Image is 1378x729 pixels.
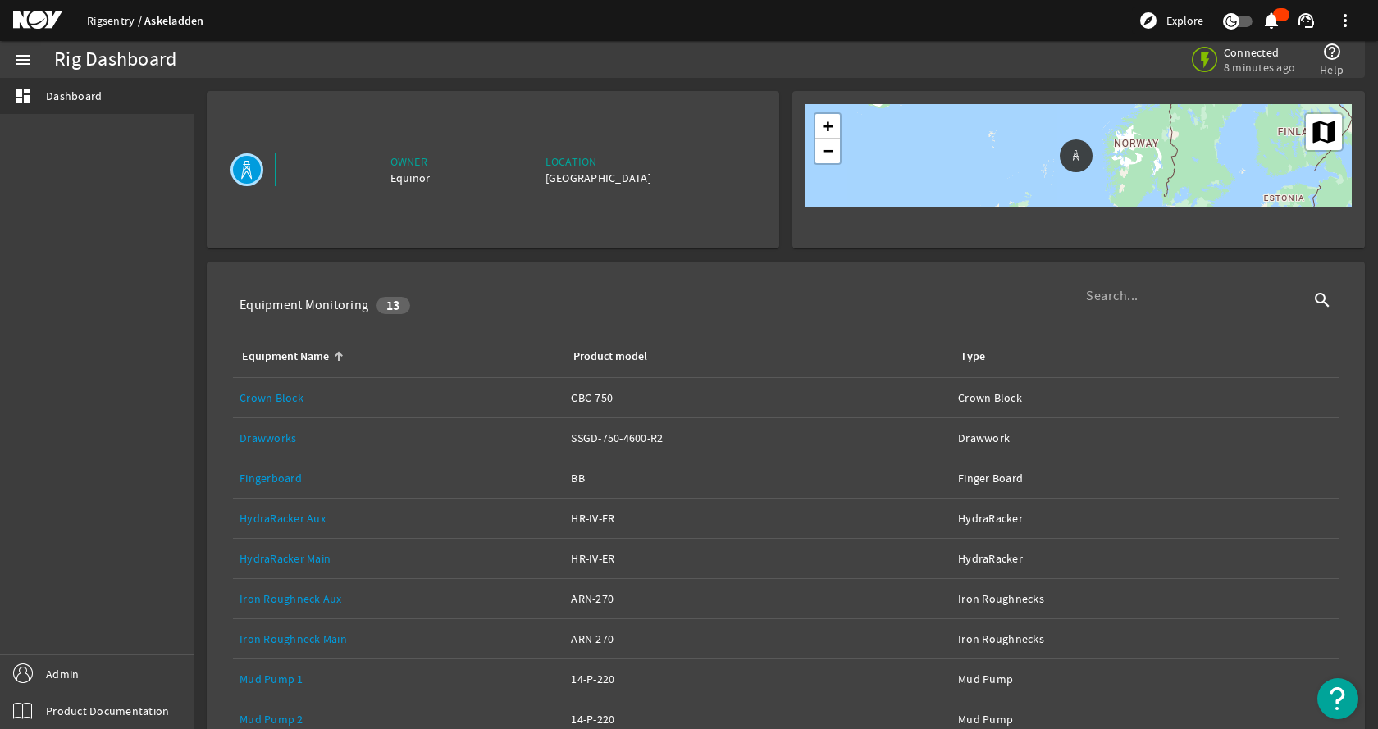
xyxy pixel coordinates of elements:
[571,470,945,486] div: BB
[571,499,945,538] a: HR-IV-ER
[242,348,329,366] div: Equipment Name
[240,297,368,313] div: Equipment Monitoring
[958,711,1332,727] div: Mud Pump
[571,378,945,417] a: CBC-750
[240,619,558,658] a: Iron Roughneck Main
[958,671,1332,687] div: Mud Pump
[545,170,651,186] div: [GEOGRAPHIC_DATA]
[958,631,1332,647] div: Iron Roughnecks
[545,153,651,170] div: Location
[240,378,558,417] a: Crown Block
[958,378,1332,417] a: Crown Block
[571,390,945,406] div: CBC-750
[1320,62,1344,78] span: Help
[958,390,1332,406] div: Crown Block
[815,139,840,163] a: Zoom out
[960,348,985,366] div: Type
[1166,12,1203,29] span: Explore
[1322,42,1342,62] mat-icon: help_outline
[571,550,945,567] div: HR-IV-ER
[958,348,1326,366] div: Type
[390,153,431,170] div: Owner
[958,510,1332,526] div: HydraRacker
[1132,7,1210,34] button: Explore
[1224,60,1295,75] span: 8 minutes ago
[240,418,558,458] a: Drawworks
[240,551,331,566] a: HydraRacker Main
[571,671,945,687] div: 14-P-220
[1086,286,1309,306] input: Search...
[46,666,79,682] span: Admin
[571,430,945,446] div: SSGD-750-4600-R2
[958,499,1332,538] a: HydraRacker
[571,711,945,727] div: 14-P-220
[1312,290,1332,310] i: search
[240,712,303,727] a: Mud Pump 2
[823,116,834,136] span: +
[1296,11,1316,30] mat-icon: support_agent
[958,418,1332,458] a: Drawwork
[958,619,1332,658] a: Iron Roughnecks
[13,86,33,106] mat-icon: dashboard
[13,50,33,70] mat-icon: menu
[573,348,647,366] div: Product model
[571,458,945,498] a: BB
[571,510,945,526] div: HR-IV-ER
[240,672,303,686] a: Mud Pump 1
[571,418,945,458] a: SSGD-750-4600-R2
[958,579,1332,618] a: Iron Roughnecks
[240,471,302,485] a: Fingerboard
[46,703,169,719] span: Product Documentation
[571,348,938,366] div: Product model
[240,431,296,445] a: Drawworks
[46,88,102,104] span: Dashboard
[144,13,204,29] a: Askeladden
[87,13,144,28] a: Rigsentry
[240,631,347,646] a: Iron Roughneck Main
[958,590,1332,607] div: Iron Roughnecks
[240,659,558,699] a: Mud Pump 1
[958,550,1332,567] div: HydraRacker
[390,170,431,186] div: Equinor
[571,619,945,658] a: ARN-270
[240,390,303,405] a: Crown Block
[1224,45,1295,60] span: Connected
[571,590,945,607] div: ARN-270
[240,499,558,538] a: HydraRacker Aux
[571,659,945,699] a: 14-P-220
[571,579,945,618] a: ARN-270
[240,579,558,618] a: Iron Roughneck Aux
[958,458,1332,498] a: Finger Board
[958,659,1332,699] a: Mud Pump
[240,458,558,498] a: Fingerboard
[54,52,176,68] div: Rig Dashboard
[571,539,945,578] a: HR-IV-ER
[1306,114,1342,150] a: Layers
[1138,11,1158,30] mat-icon: explore
[815,114,840,139] a: Zoom in
[240,348,551,366] div: Equipment Name
[240,511,326,526] a: HydraRacker Aux
[958,430,1332,446] div: Drawwork
[1326,1,1365,40] button: more_vert
[240,539,558,578] a: HydraRacker Main
[571,631,945,647] div: ARN-270
[1262,11,1281,30] mat-icon: notifications
[376,297,410,314] div: 13
[958,539,1332,578] a: HydraRacker
[1317,678,1358,719] button: Open Resource Center
[958,470,1332,486] div: Finger Board
[823,140,834,161] span: −
[240,591,342,606] a: Iron Roughneck Aux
